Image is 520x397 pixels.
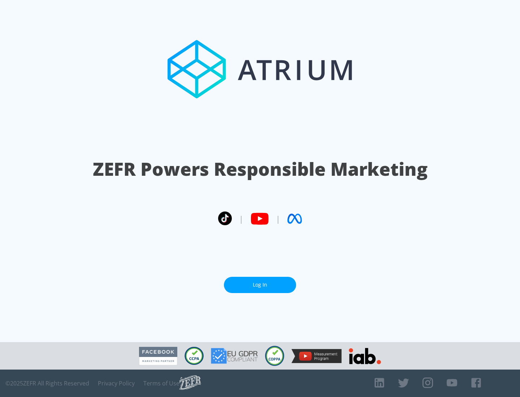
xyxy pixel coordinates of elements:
img: Facebook Marketing Partner [139,347,177,365]
img: CCPA Compliant [185,347,204,365]
img: GDPR Compliant [211,348,258,364]
a: Terms of Use [143,380,179,387]
img: YouTube Measurement Program [291,349,342,363]
span: © 2025 ZEFR All Rights Reserved [5,380,89,387]
h1: ZEFR Powers Responsible Marketing [93,157,428,182]
span: | [239,213,243,224]
span: | [276,213,280,224]
img: IAB [349,348,381,364]
img: COPPA Compliant [265,346,284,366]
a: Log In [224,277,296,293]
a: Privacy Policy [98,380,135,387]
